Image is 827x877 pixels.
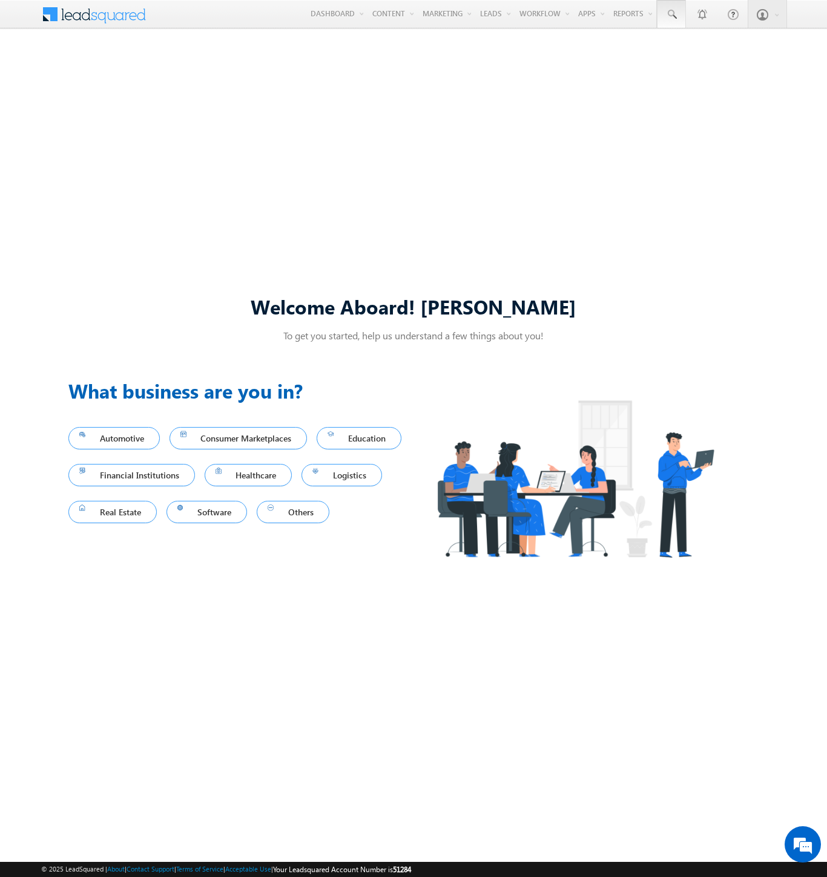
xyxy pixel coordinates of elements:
[79,430,149,446] span: Automotive
[176,865,223,873] a: Terms of Service
[328,430,390,446] span: Education
[107,865,125,873] a: About
[180,430,297,446] span: Consumer Marketplaces
[177,504,237,520] span: Software
[413,376,737,581] img: Industry.png
[312,467,371,483] span: Logistics
[216,467,282,483] span: Healthcare
[68,293,759,319] div: Welcome Aboard! [PERSON_NAME]
[273,865,411,874] span: Your Leadsquared Account Number is
[79,467,184,483] span: Financial Institutions
[127,865,174,873] a: Contact Support
[79,504,146,520] span: Real Estate
[41,864,411,875] span: © 2025 LeadSquared | | | | |
[68,329,759,342] p: To get you started, help us understand a few things about you!
[68,376,413,405] h3: What business are you in?
[225,865,271,873] a: Acceptable Use
[393,865,411,874] span: 51284
[268,504,318,520] span: Others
